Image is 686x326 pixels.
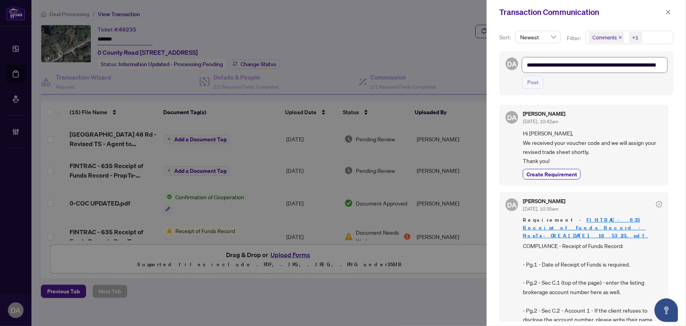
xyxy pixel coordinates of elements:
[523,216,662,240] span: Requirement -
[526,170,577,178] span: Create Requirement
[522,76,544,89] button: Post
[618,35,622,39] span: close
[523,217,648,239] a: FINTRAC - 635 Receipt of Funds Record - PropTx-OREA_[DATE] 18_53_23.pdf
[523,129,662,166] span: Hi [PERSON_NAME], We received your voucher code and we will assign your revised trade sheet short...
[523,198,565,204] h5: [PERSON_NAME]
[523,119,558,124] span: [DATE], 10:42am
[589,32,624,43] span: Comments
[567,34,582,43] p: Filter:
[507,59,517,69] span: DA
[520,31,556,43] span: Newest
[523,169,581,180] button: Create Requirement
[499,33,512,42] p: Sort:
[592,33,617,41] span: Comments
[499,6,663,18] div: Transaction Communication
[523,111,565,117] h5: [PERSON_NAME]
[633,33,639,41] div: +1
[656,201,662,207] span: check-circle
[655,298,678,322] button: Open asap
[666,9,671,15] span: close
[523,206,558,212] span: [DATE], 10:35am
[507,112,517,123] span: DA
[507,199,517,210] span: DA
